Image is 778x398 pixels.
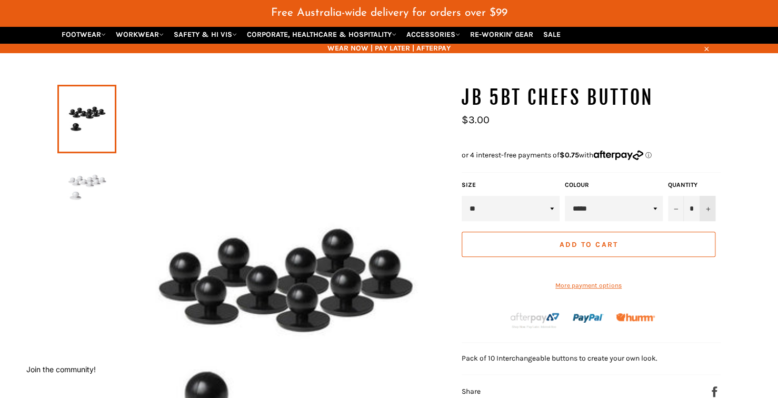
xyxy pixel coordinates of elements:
a: RE-WORKIN' GEAR [466,25,537,44]
button: Reduce item quantity by one [668,196,684,221]
span: Free Australia-wide delivery for orders over $99 [271,7,507,18]
p: Pack of 10 Interchangeable buttons to create your own look. [462,353,721,363]
h1: JB 5BT Chefs Button [462,85,721,111]
a: ACCESSORIES [402,25,464,44]
a: SAFETY & HI VIS [169,25,241,44]
a: SALE [539,25,565,44]
label: Quantity [668,181,715,190]
button: Add to Cart [462,232,715,257]
button: Increase item quantity by one [700,196,715,221]
a: More payment options [462,281,715,290]
img: Afterpay-Logo-on-dark-bg_large.png [509,311,561,329]
label: Size [462,181,560,190]
span: WEAR NOW | PAY LATER | AFTERPAY [57,43,721,53]
span: $3.00 [462,114,490,126]
button: Join the community! [26,365,96,374]
a: FOOTWEAR [57,25,110,44]
span: Add to Cart [559,240,617,249]
img: paypal.png [573,303,604,334]
label: COLOUR [565,181,663,190]
a: CORPORATE, HEALTHCARE & HOSPITALITY [243,25,401,44]
img: Humm_core_logo_RGB-01_300x60px_small_195d8312-4386-4de7-b182-0ef9b6303a37.png [616,313,655,321]
span: Share [462,387,481,396]
a: WORKWEAR [112,25,168,44]
img: JB 5BT Chefs Button - Workin' Gear [63,158,111,216]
